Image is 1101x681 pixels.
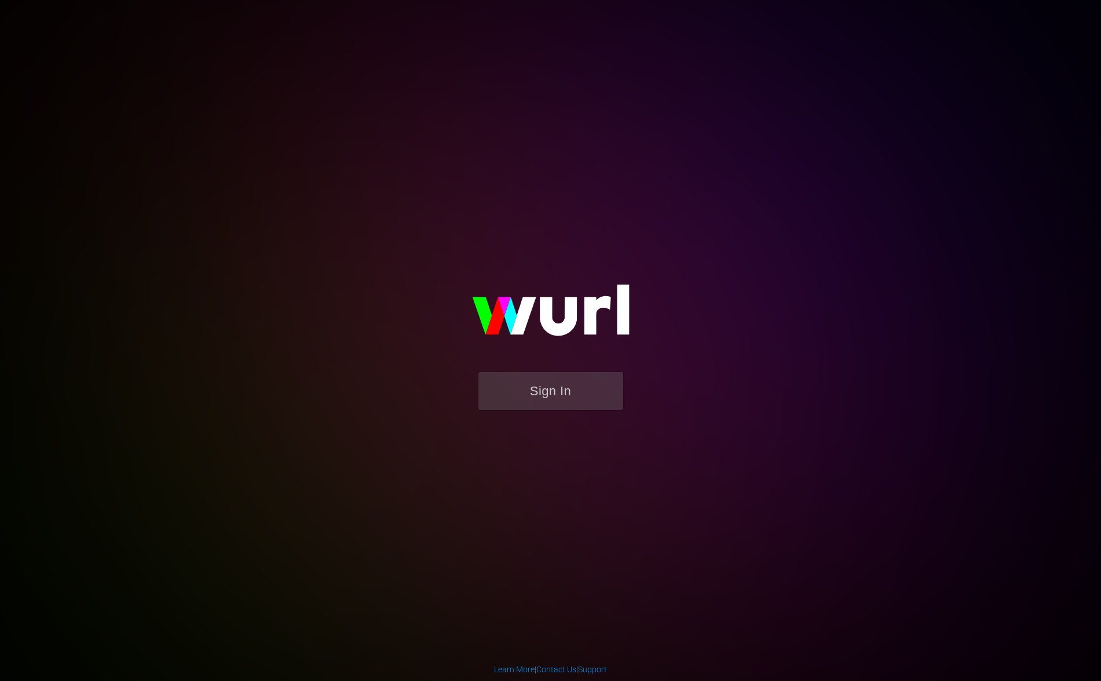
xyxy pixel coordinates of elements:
a: Support [578,665,607,674]
img: wurl-logo-on-black-223613ac3d8ba8fe6dc639794a292ebdb59501304c7dfd60c99c58986ef67473.svg [435,260,667,372]
a: Learn More [494,665,535,674]
button: Sign In [478,372,623,410]
a: Contact Us [536,665,576,674]
div: | | [494,664,607,675]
